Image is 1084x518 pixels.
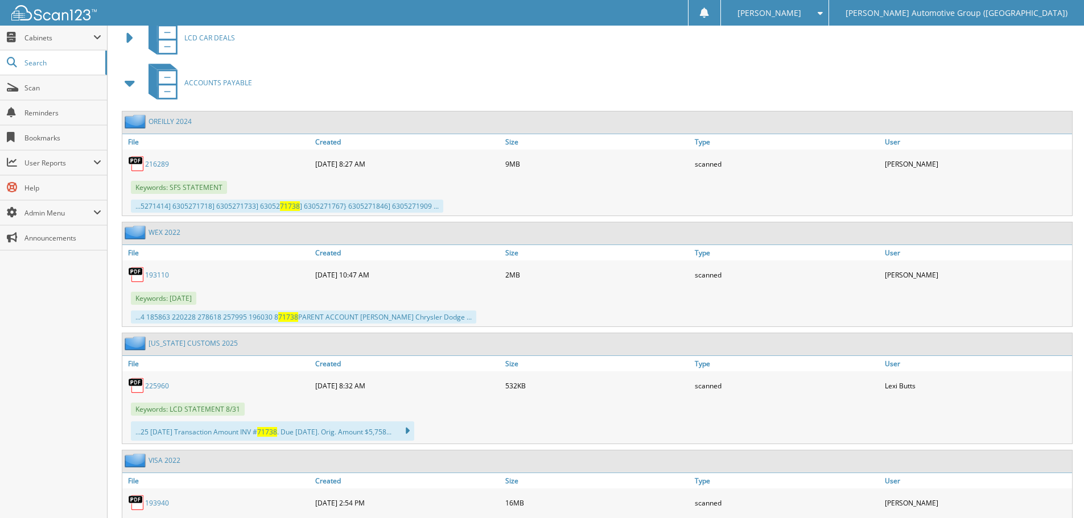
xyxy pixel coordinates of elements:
[145,381,169,391] a: 225960
[131,421,414,441] div: ...25 [DATE] Transaction Amount INV # . Due [DATE]. Orig. Amount $5,758...
[131,200,443,213] div: ...5271414] 6305271718] 6305271733] 63052 ] 6305271767} 6305271846] 6305271909 ...
[692,134,882,150] a: Type
[142,15,235,60] a: LCD CAR DEALS
[122,134,312,150] a: File
[692,263,882,286] div: scanned
[312,374,502,397] div: [DATE] 8:32 AM
[692,356,882,371] a: Type
[145,159,169,169] a: 216289
[125,453,149,467] img: folder2.png
[24,83,101,93] span: Scan
[122,245,312,260] a: File
[24,158,93,168] span: User Reports
[882,263,1072,286] div: [PERSON_NAME]
[131,403,245,416] span: Keywords: LCD STATEMENT 8/31
[125,114,149,129] img: folder2.png
[692,374,882,397] div: scanned
[882,245,1072,260] a: User
[125,225,149,239] img: folder2.png
[24,58,100,68] span: Search
[24,208,93,218] span: Admin Menu
[882,374,1072,397] div: Lexi Butts
[692,491,882,514] div: scanned
[149,338,238,348] a: [US_STATE] CUSTOMS 2025
[882,491,1072,514] div: [PERSON_NAME]
[24,183,101,193] span: Help
[502,152,693,175] div: 9MB
[11,5,97,20] img: scan123-logo-white.svg
[502,134,693,150] a: Size
[122,356,312,371] a: File
[278,312,298,322] span: 71738
[24,233,101,243] span: Announcements
[502,473,693,488] a: Size
[128,494,145,511] img: PDF.png
[128,266,145,283] img: PDF.png
[502,491,693,514] div: 16MB
[312,473,502,488] a: Created
[312,491,502,514] div: [DATE] 2:54 PM
[184,33,235,43] span: LCD CAR DEALS
[692,245,882,260] a: Type
[149,117,192,126] a: OREILLY 2024
[149,227,180,237] a: WEX 2022
[128,377,145,394] img: PDF.png
[737,10,801,16] span: [PERSON_NAME]
[312,356,502,371] a: Created
[502,263,693,286] div: 2MB
[145,270,169,280] a: 193110
[312,152,502,175] div: [DATE] 8:27 AM
[882,356,1072,371] a: User
[312,134,502,150] a: Created
[142,60,252,105] a: ACCOUNTS PAYABLE
[131,292,196,305] span: Keywords: [DATE]
[882,152,1072,175] div: [PERSON_NAME]
[882,134,1072,150] a: User
[502,245,693,260] a: Size
[692,473,882,488] a: Type
[128,155,145,172] img: PDF.png
[312,245,502,260] a: Created
[280,201,300,211] span: 71738
[122,473,312,488] a: File
[846,10,1067,16] span: [PERSON_NAME] Automotive Group ([GEOGRAPHIC_DATA])
[692,152,882,175] div: scanned
[24,33,93,43] span: Cabinets
[502,374,693,397] div: 532KB
[145,498,169,508] a: 193940
[131,181,227,194] span: Keywords: SFS STATEMENT
[882,473,1072,488] a: User
[24,108,101,118] span: Reminders
[312,263,502,286] div: [DATE] 10:47 AM
[149,455,180,465] a: VISA 2022
[24,133,101,143] span: Bookmarks
[131,310,476,324] div: ...4 185863 220228 278618 257995 196030 8 PARENT ACCOUNT [PERSON_NAME] Chrysler Dodge ...
[125,336,149,350] img: folder2.png
[257,427,277,437] span: 71738
[1027,463,1084,518] iframe: Chat Widget
[184,78,252,88] span: ACCOUNTS PAYABLE
[502,356,693,371] a: Size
